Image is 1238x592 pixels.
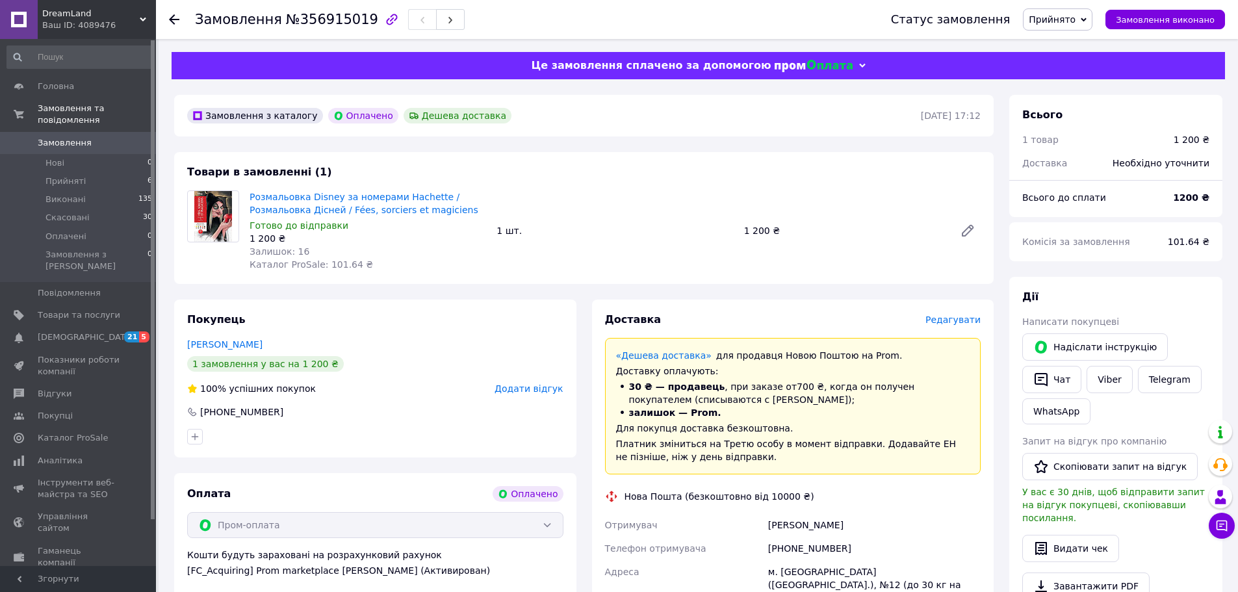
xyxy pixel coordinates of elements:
span: Прийняті [45,175,86,187]
div: Для покупця доставка безкоштовна. [616,422,970,435]
span: Каталог ProSale [38,432,108,444]
span: Відгуки [38,388,71,400]
div: 1 шт. [491,222,738,240]
span: Оплачені [45,231,86,242]
span: Гаманець компанії [38,545,120,569]
div: [PHONE_NUMBER] [766,537,983,560]
button: Скопіювати запит на відгук [1022,453,1198,480]
span: 6 [148,175,152,187]
div: для продавця Новою Поштою на Prom. [616,349,970,362]
span: [DEMOGRAPHIC_DATA] [38,331,134,343]
a: «Дешева доставка» [616,350,712,361]
span: Замовлення [195,12,282,27]
span: Комісія за замовлення [1022,237,1130,247]
span: Покупці [38,410,73,422]
button: Замовлення виконано [1105,10,1225,29]
div: Нова Пошта (безкоштовно від 10000 ₴) [621,490,818,503]
span: Виконані [45,194,86,205]
span: Отримувач [605,520,658,530]
span: 0 [148,157,152,169]
span: Всього [1022,109,1063,121]
li: , при заказе от 700 ₴ , когда он получен покупателем (списываются с [PERSON_NAME]); [616,380,970,406]
a: [PERSON_NAME] [187,339,263,350]
span: Замовлення та повідомлення [38,103,156,126]
a: WhatsApp [1022,398,1090,424]
span: залишок — Prom. [629,407,721,418]
span: Замовлення з [PERSON_NAME] [45,249,148,272]
span: Скасовані [45,212,90,224]
span: Головна [38,81,74,92]
span: 100% [200,383,226,394]
span: Додати відгук [495,383,563,394]
span: Залишок: 16 [250,246,309,257]
button: Чат з покупцем [1209,513,1235,539]
span: 101.64 ₴ [1168,237,1209,247]
a: Редагувати [955,218,981,244]
button: Чат [1022,366,1081,393]
span: 30 ₴ — продавець [629,381,725,392]
span: Покупець [187,313,246,326]
a: Розмальовка Disney за номерами Hachette / Розмальовка Дісней / Fées, sorciers et magiciens [250,192,478,215]
span: Показники роботи компанії [38,354,120,378]
div: 1 200 ₴ [739,222,949,240]
span: Товари в замовленні (1) [187,166,332,178]
time: [DATE] 17:12 [921,110,981,121]
div: 1 200 ₴ [1174,133,1209,146]
span: Телефон отримувача [605,543,706,554]
div: Повернутися назад [169,13,179,26]
div: 1 200 ₴ [250,232,486,245]
div: Ваш ID: 4089476 [42,19,156,31]
span: Замовлення [38,137,92,149]
span: Запит на відгук про компанію [1022,436,1167,446]
img: Розмальовка Disney за номерами Hachette / Розмальовка Дісней / Fées, sorciers et magiciens [194,191,232,242]
div: Оплачено [328,108,398,123]
div: 1 замовлення у вас на 1 200 ₴ [187,356,344,372]
span: Це замовлення сплачено за допомогою [531,59,771,71]
button: Видати чек [1022,535,1119,562]
span: №356915019 [286,12,378,27]
span: 5 [139,331,149,342]
div: [PHONE_NUMBER] [199,405,285,418]
span: Нові [45,157,64,169]
div: Оплачено [493,486,563,502]
span: Доставка [1022,158,1067,168]
span: 0 [148,231,152,242]
div: Статус замовлення [891,13,1011,26]
span: 21 [124,331,139,342]
span: Інструменти веб-майстра та SEO [38,477,120,500]
span: Замовлення виконано [1116,15,1215,25]
span: Товари та послуги [38,309,120,321]
span: Повідомлення [38,287,101,299]
div: [PERSON_NAME] [766,513,983,537]
span: Доставка [605,313,662,326]
span: DreamLand [42,8,140,19]
span: Адреса [605,567,639,577]
div: Дешева доставка [404,108,511,123]
b: 1200 ₴ [1173,192,1209,203]
input: Пошук [6,45,153,69]
span: Редагувати [925,315,981,325]
span: Готово до відправки [250,220,348,231]
span: Каталог ProSale: 101.64 ₴ [250,259,373,270]
div: Необхідно уточнити [1105,149,1217,177]
span: Управління сайтом [38,511,120,534]
span: 0 [148,249,152,272]
span: Написати покупцеві [1022,316,1119,327]
div: Кошти будуть зараховані на розрахунковий рахунок [187,548,563,577]
img: evopay logo [775,60,853,72]
div: Доставку оплачують: [616,365,970,378]
div: [FC_Acquiring] Prom marketplace [PERSON_NAME] (Активирован) [187,564,563,577]
a: Telegram [1138,366,1202,393]
div: успішних покупок [187,382,316,395]
span: Оплата [187,487,231,500]
span: Всього до сплати [1022,192,1106,203]
span: 1 товар [1022,135,1059,145]
span: У вас є 30 днів, щоб відправити запит на відгук покупцеві, скопіювавши посилання. [1022,487,1205,523]
span: Дії [1022,290,1038,303]
span: 135 [138,194,152,205]
div: Замовлення з каталогу [187,108,323,123]
button: Надіслати інструкцію [1022,333,1168,361]
div: Платник зміниться на Третю особу в момент відправки. Додавайте ЕН не пізніше, ніж у день відправки. [616,437,970,463]
span: 30 [143,212,152,224]
span: Аналітика [38,455,83,467]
